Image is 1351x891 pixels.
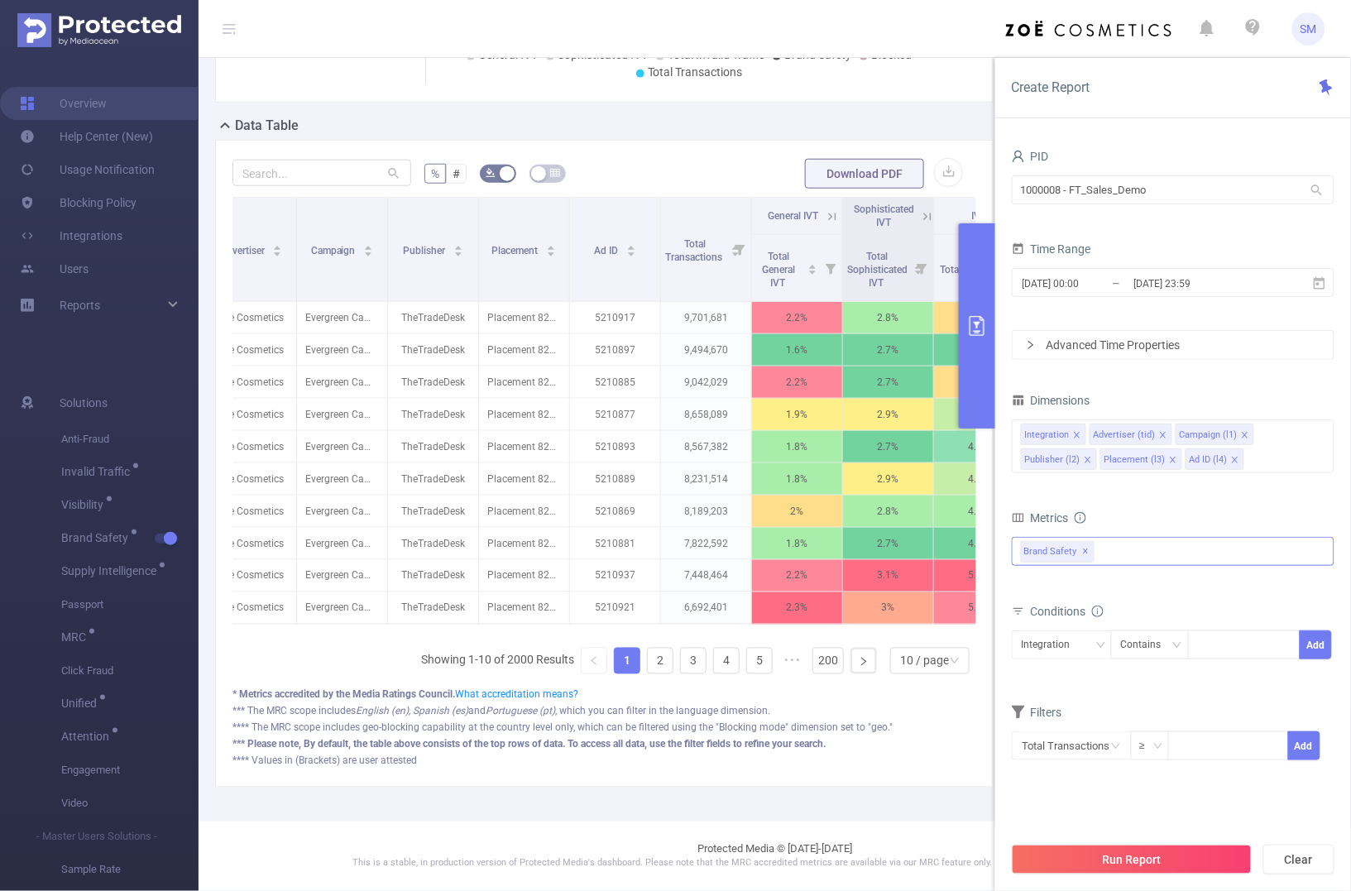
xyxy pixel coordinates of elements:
[479,528,569,559] p: Placement 8290435
[779,648,806,674] span: •••
[297,399,387,430] p: Evergreen Campaign
[843,592,933,624] p: 3%
[661,431,751,462] p: 8,567,382
[941,264,982,275] span: Total IVT
[972,210,987,222] span: IVT
[232,704,976,719] div: *** The MRC scope includes and , which you can filter in the language dimension.
[232,754,976,769] div: **** Values in (Brackets) are user attested
[843,528,933,559] p: 2.7%
[486,706,555,717] i: Portuguese (pt)
[589,656,599,666] i: icon: left
[453,243,463,253] div: Sort
[752,528,842,559] p: 1.8%
[661,366,751,398] p: 9,042,029
[1021,541,1095,563] span: Brand Safety
[20,120,153,153] a: Help Center (New)
[388,528,478,559] p: TheTradeDesk
[61,754,199,787] span: Engagement
[934,463,1024,495] p: 4.8%
[807,262,817,272] div: Sort
[479,463,569,495] p: Placement 8290435
[206,463,296,495] p: Zoe Cosmetics
[752,366,842,398] p: 2.2%
[364,243,373,248] i: icon: caret-up
[479,334,569,366] p: Placement 8290435
[431,167,439,180] span: %
[661,528,751,559] p: 7,822,592
[934,334,1024,366] p: 4.4%
[1096,640,1106,652] i: icon: down
[661,463,751,495] p: 8,231,514
[1120,631,1172,659] div: Contains
[1084,456,1092,466] i: icon: close
[20,186,137,219] a: Blocking Policy
[61,588,199,621] span: Passport
[492,245,541,256] span: Placement
[61,532,134,544] span: Brand Safety
[752,334,842,366] p: 1.6%
[61,466,136,477] span: Invalid Traffic
[843,302,933,333] p: 2.8%
[60,299,100,312] span: Reports
[1013,331,1334,359] div: icon: rightAdvanced Time Properties
[1172,640,1182,652] i: icon: down
[808,268,817,273] i: icon: caret-down
[648,649,673,673] a: 2
[779,648,806,674] li: Next 5 Pages
[808,262,817,267] i: icon: caret-up
[1012,511,1068,525] span: Metrics
[934,496,1024,527] p: 4.7%
[1012,394,1090,407] span: Dimensions
[681,649,706,673] a: 3
[661,399,751,430] p: 8,658,089
[60,289,100,322] a: Reports
[680,648,707,674] li: 3
[17,13,181,47] img: Protected Media
[1189,449,1227,471] div: Ad ID (l4)
[647,648,673,674] li: 2
[356,706,468,717] i: English (en), Spanish (es)
[752,302,842,333] p: 2.2%
[1100,448,1182,470] li: Placement (l3)
[479,496,569,527] p: Placement 8290435
[1153,741,1163,753] i: icon: down
[819,235,842,301] i: Filter menu
[570,528,660,559] p: 5210881
[388,463,478,495] p: TheTradeDesk
[421,648,574,674] li: Showing 1-10 of 2000 Results
[388,431,478,462] p: TheTradeDesk
[1159,431,1167,441] i: icon: close
[453,250,462,255] i: icon: caret-down
[813,649,843,673] a: 200
[479,302,569,333] p: Placement 8290435
[297,366,387,398] p: Evergreen Campaign
[297,334,387,366] p: Evergreen Campaign
[388,366,478,398] p: TheTradeDesk
[297,463,387,495] p: Evergreen Campaign
[752,496,842,527] p: 2%
[570,463,660,495] p: 5210889
[206,528,296,559] p: Zoe Cosmetics
[747,649,772,673] a: 5
[232,160,411,186] input: Search...
[235,116,299,136] h2: Data Table
[614,648,640,674] li: 1
[570,366,660,398] p: 5210885
[1012,706,1061,719] span: Filters
[206,431,296,462] p: Zoe Cosmetics
[232,737,976,752] div: *** Please note, By default, the table above consists of the top rows of data. To access all data...
[297,302,387,333] p: Evergreen Campaign
[206,399,296,430] p: Zoe Cosmetics
[297,496,387,527] p: Evergreen Campaign
[1012,845,1252,874] button: Run Report
[61,423,199,456] span: Anti-Fraud
[900,649,949,673] div: 10 / page
[1169,456,1177,466] i: icon: close
[61,499,109,510] span: Visibility
[1241,431,1249,441] i: icon: close
[934,560,1024,592] p: 5.4%
[1300,630,1332,659] button: Add
[752,560,842,592] p: 2.2%
[570,431,660,462] p: 5210893
[1133,272,1267,295] input: End date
